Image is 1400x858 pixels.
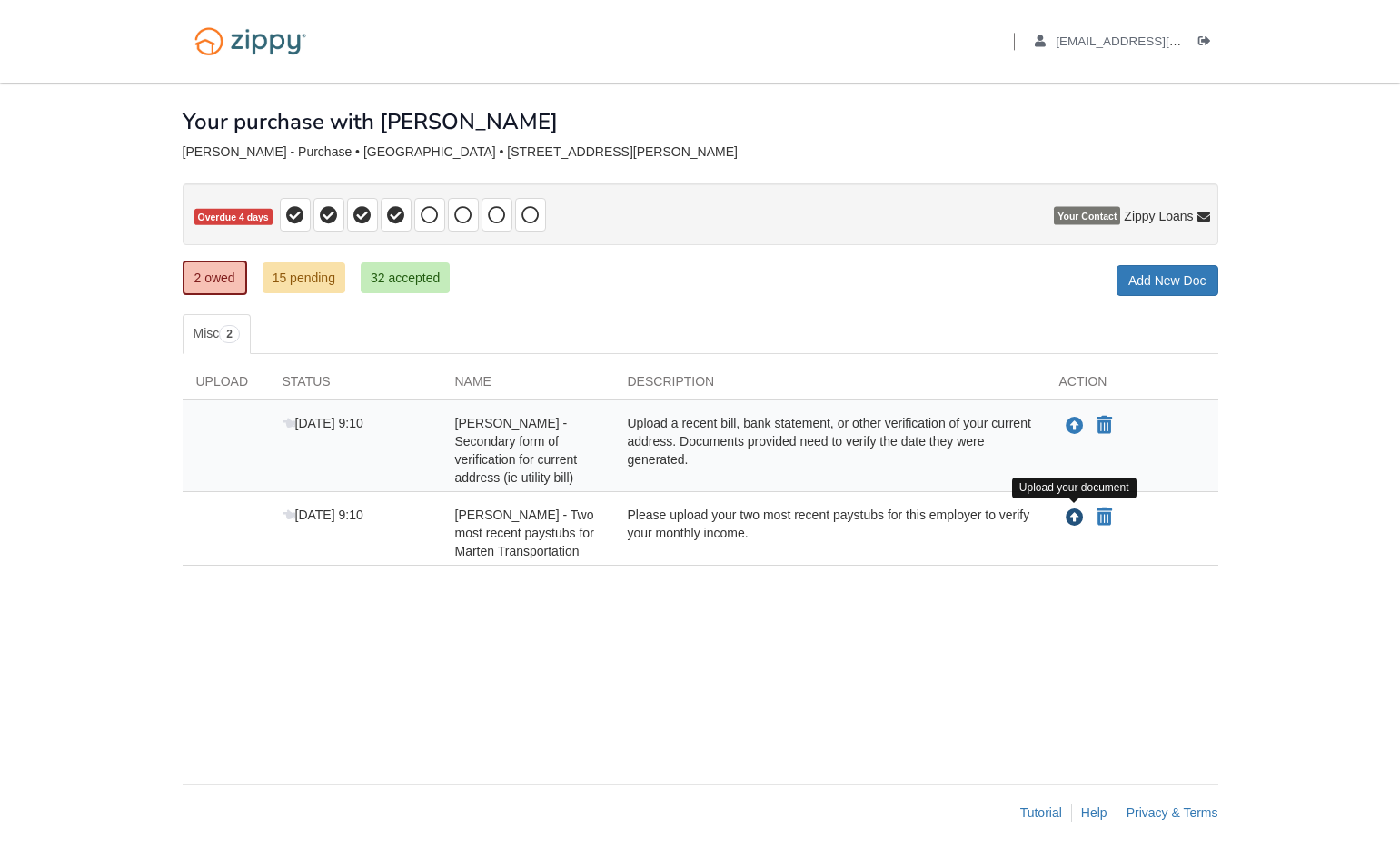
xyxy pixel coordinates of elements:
[194,209,273,226] span: Overdue 4 days
[263,262,345,293] a: 15 pending
[219,325,240,343] span: 2
[183,372,269,399] div: Upload
[1095,415,1114,437] button: Declare Shawn Hawes - Secondary form of verification for current address (ie utility bill) not ap...
[1081,805,1107,820] a: Help
[1056,35,1264,48] span: ahawes623@gmail.com
[455,508,594,558] span: [PERSON_NAME] - Two most recent paystubs for Marten Transportation
[283,416,363,430] span: [DATE] 9:10
[1198,35,1218,53] a: Log out
[1127,805,1218,820] a: Privacy & Terms
[614,372,1046,399] div: Description
[1064,414,1086,438] button: Upload Shawn Hawes - Secondary form of verification for current address (ie utility bill)
[1117,265,1218,296] a: Add New Doc
[1095,507,1114,528] button: Declare Shawn Hawes - Two most recent paystubs for Marten Transportation not applicable
[1046,372,1218,399] div: Action
[183,110,558,133] h1: Your purchase with [PERSON_NAME]
[442,372,614,399] div: Name
[1020,805,1062,820] a: Tutorial
[183,261,247,295] a: 2 owed
[1064,506,1086,529] button: Upload Shawn Hawes - Two most recent paystubs for Marten Transportation
[269,372,442,399] div: Status
[183,144,1218,160] div: [PERSON_NAME] - Purchase • [GEOGRAPHIC_DATA] • [STREET_ADDRESS][PERSON_NAME]
[361,262,450,293] a: 32 accepted
[455,416,578,485] span: [PERSON_NAME] - Secondary form of verification for current address (ie utility bill)
[1054,207,1120,225] span: Your Contact
[614,414,1046,487] div: Upload a recent bill, bank statement, or other verification of your current address. Documents pr...
[283,508,363,522] span: [DATE] 9:10
[1012,478,1137,498] div: Upload your document
[183,18,318,64] img: Logo
[1035,35,1265,53] a: edit profile
[1124,207,1193,225] span: Zippy Loans
[614,506,1046,560] div: Please upload your two most recent paystubs for this employer to verify your monthly income.
[183,314,251,354] a: Misc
